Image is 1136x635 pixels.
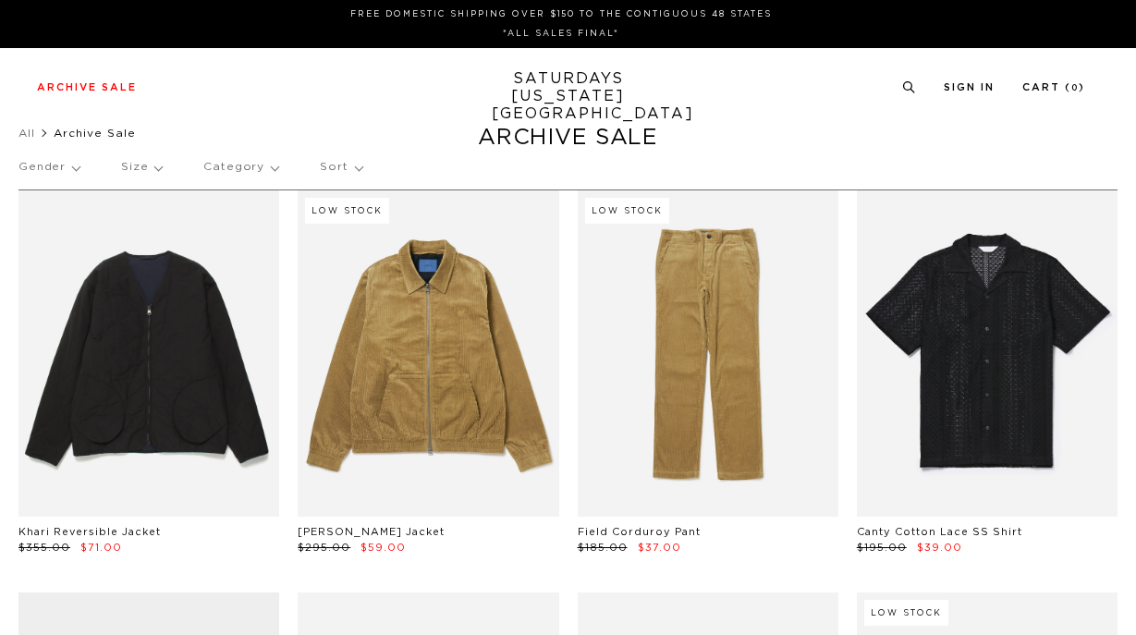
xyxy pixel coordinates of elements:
span: $355.00 [18,543,70,553]
p: Sort [320,146,361,189]
p: Gender [18,146,79,189]
small: 0 [1071,84,1079,92]
span: $185.00 [578,543,628,553]
a: [PERSON_NAME] Jacket [298,527,445,537]
div: Low Stock [864,600,948,626]
span: $59.00 [360,543,406,553]
p: FREE DOMESTIC SHIPPING OVER $150 TO THE CONTIGUOUS 48 STATES [44,7,1078,21]
p: Category [203,146,278,189]
a: Field Corduroy Pant [578,527,701,537]
a: All [18,128,35,139]
div: Low Stock [305,198,389,224]
span: $71.00 [80,543,122,553]
a: Canty Cotton Lace SS Shirt [857,527,1022,537]
span: $295.00 [298,543,350,553]
a: Archive Sale [37,82,137,92]
a: Cart (0) [1022,82,1085,92]
a: Khari Reversible Jacket [18,527,161,537]
span: $39.00 [917,543,962,553]
a: Sign In [944,82,995,92]
span: $37.00 [638,543,681,553]
div: Low Stock [585,198,669,224]
p: *ALL SALES FINAL* [44,27,1078,41]
span: Archive Sale [54,128,136,139]
p: Size [121,146,162,189]
a: SATURDAYS[US_STATE][GEOGRAPHIC_DATA] [492,70,644,123]
span: $195.00 [857,543,907,553]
